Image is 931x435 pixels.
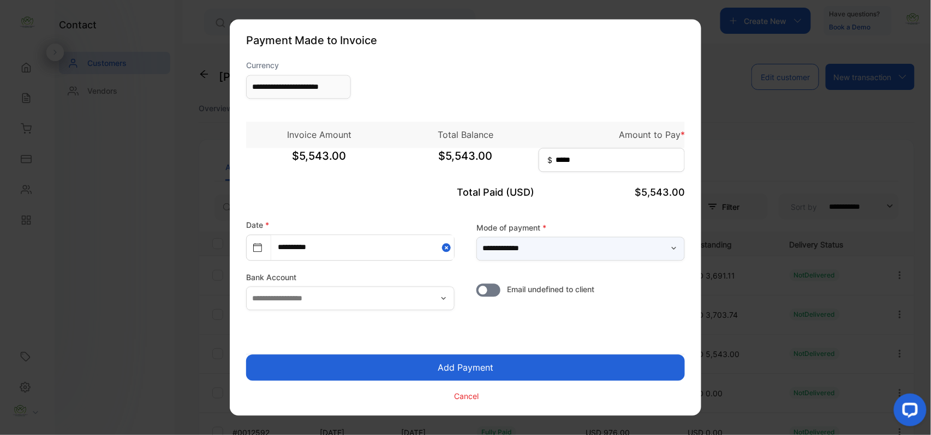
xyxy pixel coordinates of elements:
[476,222,685,233] label: Mode of payment
[392,185,539,200] p: Total Paid (USD)
[246,272,455,283] label: Bank Account
[246,33,685,49] p: Payment Made to Invoice
[246,355,685,381] button: Add Payment
[507,284,594,295] span: Email undefined to client
[246,221,269,230] label: Date
[547,155,552,166] span: $
[635,187,685,198] span: $5,543.00
[539,129,685,142] p: Amount to Pay
[392,129,539,142] p: Total Balance
[246,148,392,176] span: $5,543.00
[246,129,392,142] p: Invoice Amount
[455,390,479,402] p: Cancel
[885,389,931,435] iframe: LiveChat chat widget
[392,148,539,176] span: $5,543.00
[442,235,454,260] button: Close
[246,60,351,71] label: Currency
